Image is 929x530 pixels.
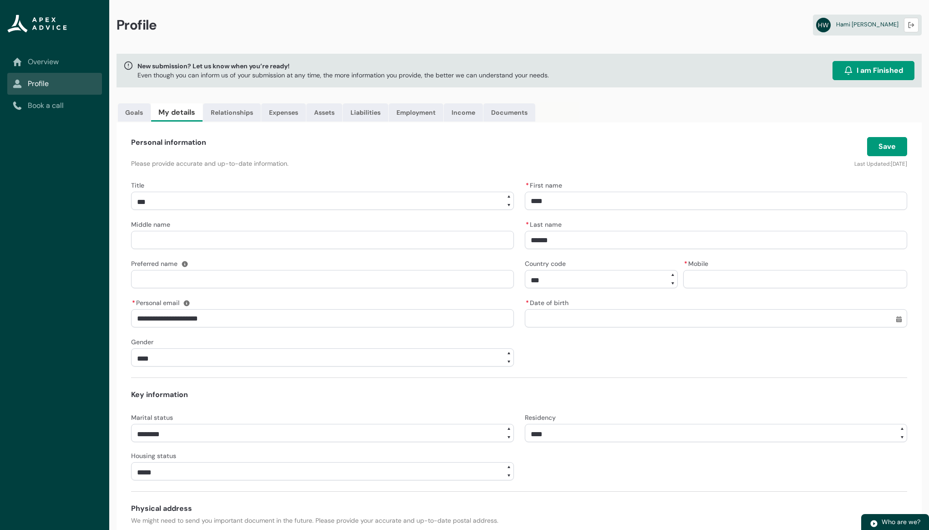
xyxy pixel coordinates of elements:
[131,516,907,525] p: We might need to send you important document in the future. Please provide your accurate and up-t...
[13,78,96,89] a: Profile
[343,103,388,122] a: Liabilities
[854,160,891,168] lightning-formatted-text: Last Updated:
[131,218,174,229] label: Middle name
[483,103,535,122] a: Documents
[132,299,135,307] abbr: required
[131,159,645,168] p: Please provide accurate and up-to-date information.
[203,103,261,122] a: Relationships
[131,338,153,346] span: Gender
[13,56,96,67] a: Overview
[525,179,566,190] label: First name
[131,452,176,460] span: Housing status
[525,260,566,268] span: Country code
[137,61,549,71] span: New submission? Let us know when you’re ready!
[813,15,922,36] a: HWHami [PERSON_NAME]
[13,100,96,111] a: Book a call
[857,65,903,76] span: I am Finished
[684,260,687,268] abbr: required
[844,66,853,75] img: alarm.svg
[867,137,907,156] button: Save
[525,413,556,422] span: Residency
[7,15,67,33] img: Apex Advice Group
[836,20,899,28] span: Hami [PERSON_NAME]
[526,220,529,229] abbr: required
[870,520,878,528] img: play.svg
[131,137,206,148] h4: Personal information
[7,51,102,117] nav: Sub page
[118,103,151,122] a: Goals
[833,61,914,80] button: I am Finished
[117,16,157,34] span: Profile
[137,71,549,80] p: Even though you can inform us of your submission at any time, the more information you provide, t...
[131,181,144,189] span: Title
[526,181,529,189] abbr: required
[525,218,565,229] label: Last name
[131,389,907,400] h4: Key information
[882,518,920,526] span: Who are we?
[444,103,483,122] a: Income
[131,296,183,307] label: Personal email
[389,103,443,122] a: Employment
[131,503,907,514] h4: Physical address
[526,299,529,307] abbr: required
[261,103,306,122] a: Expenses
[131,413,173,422] span: Marital status
[683,257,712,268] label: Mobile
[306,103,342,122] a: Assets
[904,18,919,32] button: Logout
[151,103,203,122] a: My details
[816,18,831,32] abbr: HW
[525,296,572,307] label: Date of birth
[131,257,181,268] label: Preferred name
[891,160,907,168] lightning-formatted-date-time: [DATE]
